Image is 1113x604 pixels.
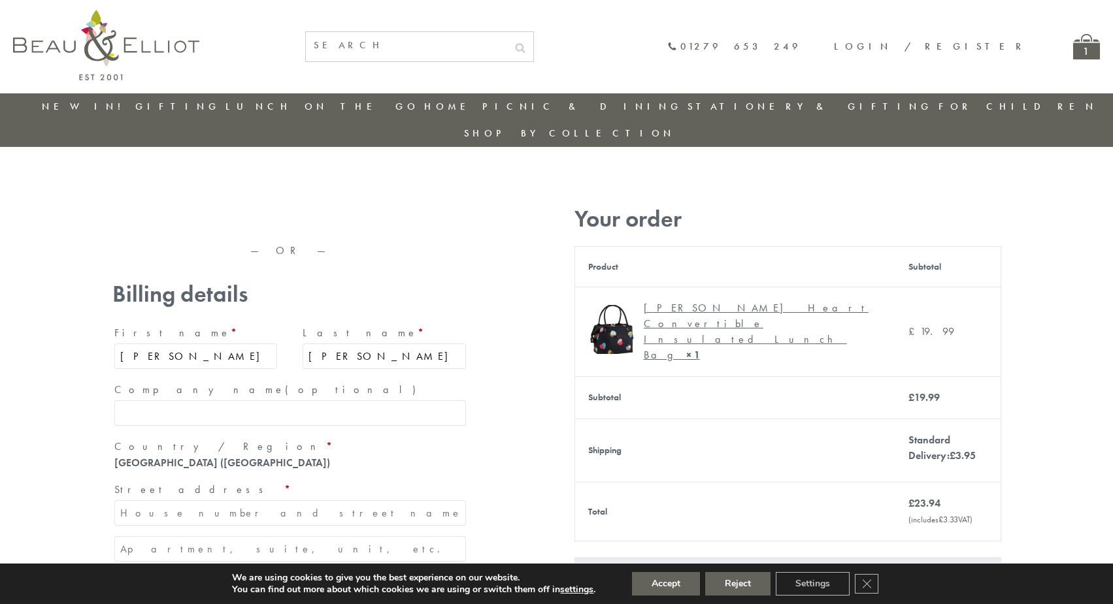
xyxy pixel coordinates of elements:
th: Subtotal [574,376,895,419]
input: Apartment, suite, unit, etc. (optional) [114,536,466,562]
bdi: 3.95 [950,449,976,462]
strong: × 1 [686,348,700,362]
h3: Your order [574,206,1001,232]
span: (optional) [285,383,424,396]
a: Lunch On The Go [225,100,419,113]
a: For Children [939,100,1097,113]
a: New in! [42,100,129,113]
button: settings [560,584,593,596]
th: Subtotal [895,246,1001,287]
a: Stationery & Gifting [688,100,933,113]
input: House number and street name [114,500,466,526]
span: 3.33 [939,514,958,525]
label: Company name [114,379,466,400]
span: £ [939,514,943,525]
th: Shipping [574,419,895,482]
a: Gifting [135,100,220,113]
label: First name [114,323,278,343]
span: £ [950,449,955,462]
a: 01279 653 249 [667,41,801,52]
th: Product [574,246,895,287]
p: We are using cookies to give you the best experience on our website. [232,572,595,584]
th: Total [574,482,895,541]
strong: [GEOGRAPHIC_DATA] ([GEOGRAPHIC_DATA]) [114,456,330,469]
p: You can find out more about which cookies we are using or switch them off in . [232,584,595,596]
span: £ [908,390,914,404]
button: Close GDPR Cookie Banner [855,574,878,594]
a: 1 [1073,34,1100,59]
img: Emily convertible lunch bag [588,305,637,354]
img: logo [13,10,199,80]
a: Picnic & Dining [482,100,682,113]
a: Home [424,100,476,113]
h3: Billing details [112,281,468,308]
bdi: 19.99 [908,325,954,338]
button: Accept [632,572,700,596]
span: £ [908,496,914,510]
p: — OR — [112,245,468,257]
a: Shop by collection [464,127,675,140]
iframe: Secure express checkout frame [110,200,290,232]
a: Emily convertible lunch bag [PERSON_NAME] Heart Convertible Insulated Lunch Bag× 1 [588,300,883,363]
span: £ [908,325,920,338]
label: Street address [114,479,466,500]
div: [PERSON_NAME] Heart Convertible Insulated Lunch Bag [644,300,873,363]
label: Standard Delivery: [908,433,976,462]
a: Login / Register [834,40,1027,53]
iframe: Secure express checkout frame [291,200,471,232]
bdi: 19.99 [908,390,940,404]
label: Country / Region [114,436,466,457]
button: Reject [705,572,771,596]
bdi: 23.94 [908,496,940,510]
input: SEARCH [306,32,507,59]
small: (includes VAT) [908,514,972,525]
label: Last name [303,323,466,343]
button: Settings [776,572,850,596]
